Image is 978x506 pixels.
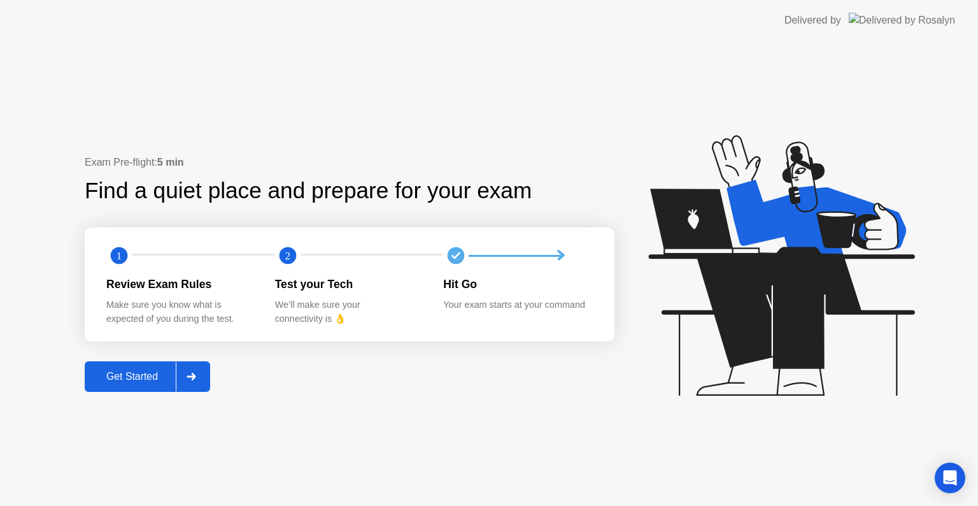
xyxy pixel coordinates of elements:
[285,250,290,262] text: 2
[275,298,423,326] div: We’ll make sure your connectivity is 👌
[275,276,423,293] div: Test your Tech
[85,361,210,392] button: Get Started
[106,298,255,326] div: Make sure you know what is expected of you during the test.
[85,155,614,170] div: Exam Pre-flight:
[849,13,955,27] img: Delivered by Rosalyn
[157,157,184,168] b: 5 min
[89,371,176,382] div: Get Started
[85,174,534,208] div: Find a quiet place and prepare for your exam
[117,250,122,262] text: 1
[935,463,965,493] div: Open Intercom Messenger
[443,298,592,312] div: Your exam starts at your command
[784,13,841,28] div: Delivered by
[106,276,255,293] div: Review Exam Rules
[443,276,592,293] div: Hit Go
